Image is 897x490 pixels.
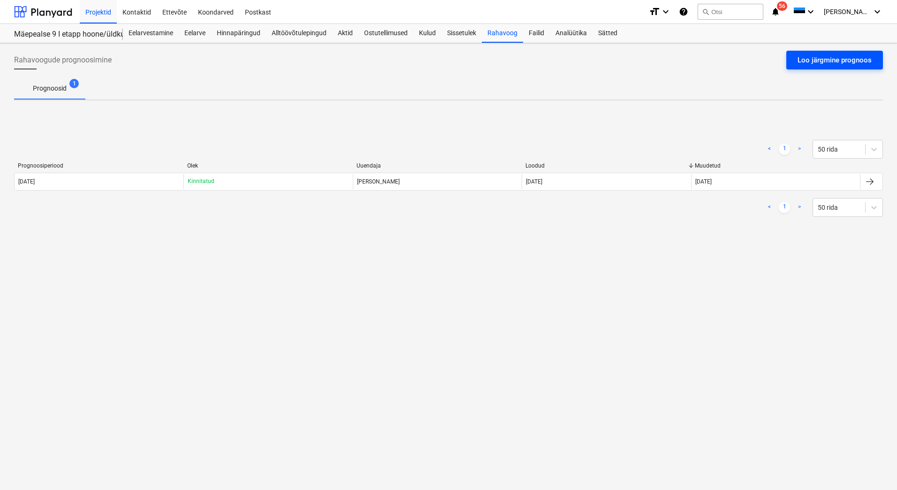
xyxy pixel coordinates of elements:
button: Loo järgmine prognoos [786,51,883,69]
a: Page 1 is your current page [779,144,790,155]
div: [PERSON_NAME] [353,174,522,189]
a: Hinnapäringud [211,24,266,43]
a: Next page [794,144,805,155]
a: Sissetulek [441,24,482,43]
a: Eelarvestamine [123,24,179,43]
div: Prognoosiperiood [18,162,180,169]
a: Previous page [764,144,775,155]
p: Kinnitatud [188,177,214,185]
a: Failid [523,24,550,43]
a: Ostutellimused [358,24,413,43]
div: [DATE] [18,178,35,185]
div: Mäepealse 9 I etapp hoone/üldkulud//maatööd (2101988//2101671) [14,30,112,39]
i: keyboard_arrow_down [872,6,883,17]
span: [PERSON_NAME] [824,8,871,15]
div: Uuendaja [357,162,518,169]
i: notifications [771,6,780,17]
a: Page 1 is your current page [779,202,790,213]
div: [DATE] [526,178,542,185]
a: Sätted [593,24,623,43]
i: keyboard_arrow_down [805,6,816,17]
i: keyboard_arrow_down [660,6,671,17]
a: Previous page [764,202,775,213]
a: Rahavoog [482,24,523,43]
p: Prognoosid [33,84,67,93]
a: Kulud [413,24,441,43]
div: [DATE] [695,178,712,185]
div: Loo järgmine prognoos [798,54,872,66]
button: Otsi [698,4,763,20]
span: Rahavoogude prognoosimine [14,54,112,66]
span: 1 [69,79,79,88]
a: Next page [794,202,805,213]
a: Alltöövõtulepingud [266,24,332,43]
i: format_size [649,6,660,17]
div: Loodud [525,162,687,169]
a: Aktid [332,24,358,43]
a: Analüütika [550,24,593,43]
span: 56 [777,1,787,11]
span: search [702,8,709,15]
div: Muudetud [695,162,857,169]
iframe: Chat Widget [850,445,897,490]
i: Abikeskus [679,6,688,17]
div: Olek [187,162,349,169]
a: Eelarve [179,24,211,43]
